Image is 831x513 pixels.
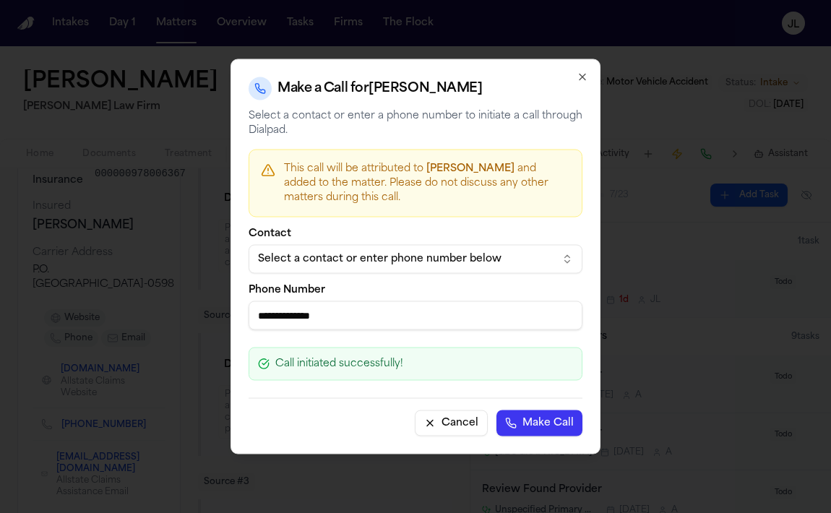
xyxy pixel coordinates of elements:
[426,163,514,174] span: [PERSON_NAME]
[415,410,488,436] button: Cancel
[249,229,582,239] label: Contact
[496,410,582,436] button: Make Call
[249,285,582,296] label: Phone Number
[258,252,550,267] div: Select a contact or enter phone number below
[275,357,403,371] span: Call initiated successfully!
[277,79,482,99] h2: Make a Call for [PERSON_NAME]
[249,109,582,138] p: Select a contact or enter a phone number to initiate a call through Dialpad.
[284,162,570,205] p: This call will be attributed to and added to the matter. Please do not discuss any other matters ...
